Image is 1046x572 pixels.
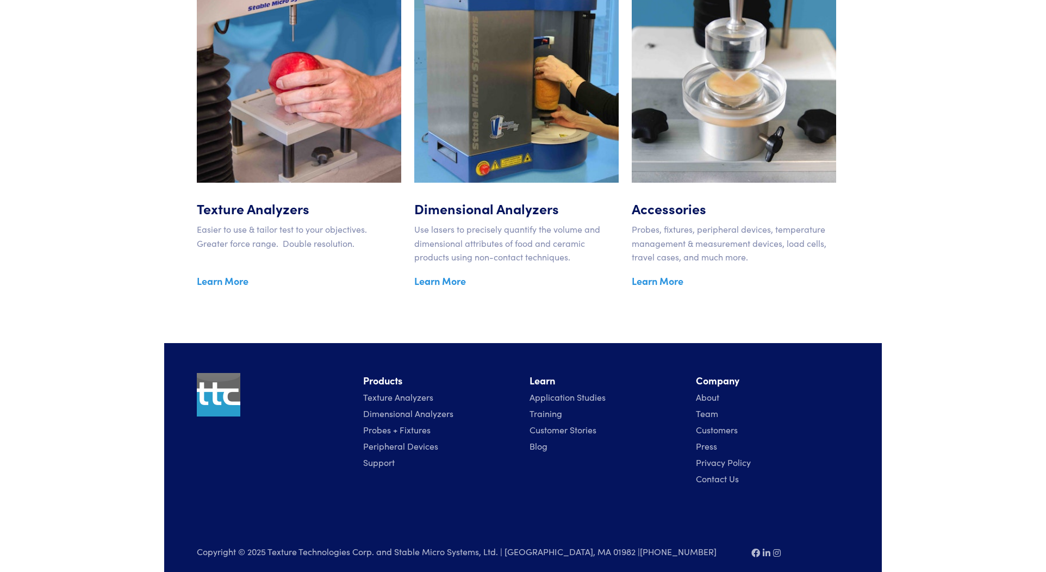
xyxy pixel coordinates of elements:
[363,440,438,452] a: Peripheral Devices
[640,545,717,557] a: [PHONE_NUMBER]
[197,373,240,416] img: ttc_logo_1x1_v1.0.png
[363,456,395,468] a: Support
[197,273,401,289] a: Learn More
[696,407,718,419] a: Team
[363,373,516,389] li: Products
[632,222,836,264] p: Probes, fixtures, peripheral devices, temperature management & measurement devices, load cells, t...
[696,456,751,468] a: Privacy Policy
[530,407,562,419] a: Training
[696,440,717,452] a: Press
[696,391,719,403] a: About
[632,183,836,218] h5: Accessories
[197,183,401,218] h5: Texture Analyzers
[414,222,619,264] p: Use lasers to precisely quantify the volume and dimensional attributes of food and ceramic produc...
[197,222,401,250] p: Easier to use & tailor test to your objectives. Greater force range. Double resolution.
[530,440,547,452] a: Blog
[696,424,738,436] a: Customers
[632,273,836,289] a: Learn More
[530,424,596,436] a: Customer Stories
[530,373,683,389] li: Learn
[197,544,738,559] p: Copyright © 2025 Texture Technologies Corp. and Stable Micro Systems, Ltd. | [GEOGRAPHIC_DATA], M...
[363,424,431,436] a: Probes + Fixtures
[530,391,606,403] a: Application Studies
[414,183,619,218] h5: Dimensional Analyzers
[414,273,619,289] a: Learn More
[696,472,739,484] a: Contact Us
[696,373,849,389] li: Company
[363,391,433,403] a: Texture Analyzers
[363,407,453,419] a: Dimensional Analyzers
